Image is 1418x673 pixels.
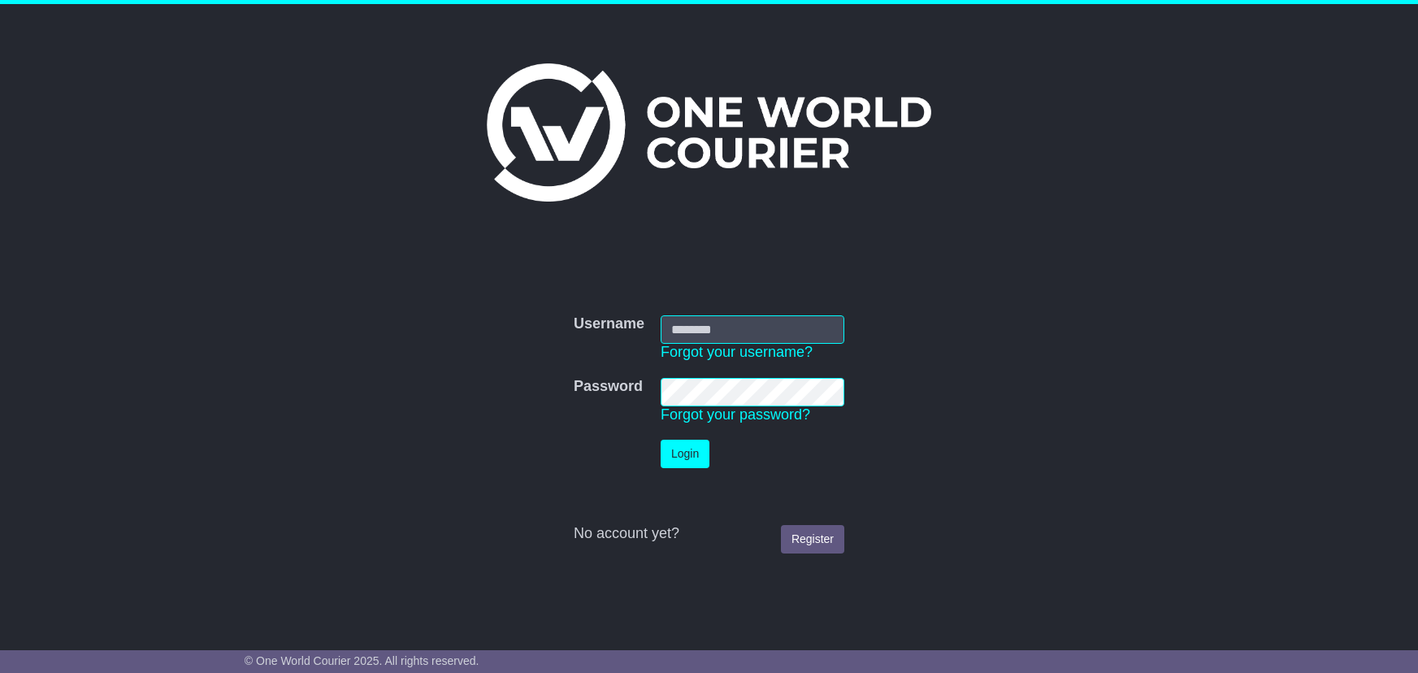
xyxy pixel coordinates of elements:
[661,440,709,468] button: Login
[487,63,930,202] img: One World
[661,344,813,360] a: Forgot your username?
[574,315,644,333] label: Username
[781,525,844,554] a: Register
[574,525,844,543] div: No account yet?
[574,378,643,396] label: Password
[661,406,810,423] a: Forgot your password?
[245,654,479,667] span: © One World Courier 2025. All rights reserved.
